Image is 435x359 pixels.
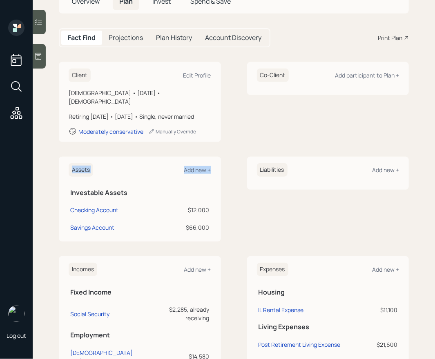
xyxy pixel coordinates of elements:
[68,34,96,42] h5: Fact Find
[369,340,397,349] div: $21,600
[257,163,288,177] h6: Liabilities
[69,263,97,276] h6: Incomes
[378,33,402,42] div: Print Plan
[259,323,398,331] h5: Living Expenses
[369,306,397,314] div: $11,100
[372,166,399,174] div: Add new +
[8,306,25,322] img: hunter_neumayer.jpg
[69,112,211,121] div: Retiring [DATE] • [DATE] • Single, never married
[183,71,211,79] div: Edit Profile
[70,331,210,339] h5: Employment
[69,69,91,82] h6: Client
[259,288,398,296] h5: Housing
[7,332,26,339] div: Log out
[70,288,210,296] h5: Fixed Income
[70,310,109,318] div: Social Security
[156,34,192,42] h5: Plan History
[257,69,289,82] h6: Co-Client
[78,128,143,135] div: Moderately conservative
[70,189,210,197] h5: Investable Assets
[372,266,399,273] div: Add new +
[164,206,210,214] div: $12,000
[148,128,196,135] div: Manually Override
[164,223,210,232] div: $66,000
[335,71,399,79] div: Add participant to Plan +
[184,166,211,174] div: Add new +
[257,263,288,276] h6: Expenses
[184,266,211,273] div: Add new +
[70,223,114,232] div: Savings Account
[109,34,143,42] h5: Projections
[69,163,93,177] h6: Assets
[259,306,304,314] div: IL Rental Expense
[149,305,210,322] div: $2,285, already receiving
[69,89,211,106] div: [DEMOGRAPHIC_DATA] • [DATE] • [DEMOGRAPHIC_DATA]
[70,206,118,214] div: Checking Account
[259,341,341,348] div: Post Retirement Living Expense
[205,34,261,42] h5: Account Discovery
